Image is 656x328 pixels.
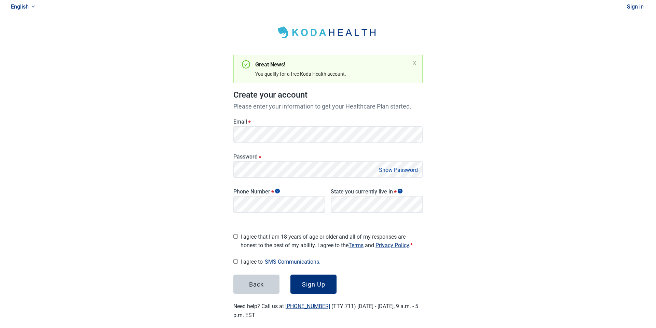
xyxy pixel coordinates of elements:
a: Read our Terms of Service [348,242,364,249]
button: Sign Up [290,275,337,294]
span: down [31,5,35,8]
div: You qualify for a free Koda Health account. [255,70,409,78]
span: check-circle [242,60,250,68]
button: Back [233,275,279,294]
a: Current language: English [8,1,38,12]
label: Phone Number [233,188,325,195]
span: Show tooltip [398,189,402,193]
div: Sign Up [302,281,325,288]
button: close [412,60,417,66]
a: Sign in [627,3,644,10]
label: Need help? Call us at (TTY 711) [DATE] - [DATE], 9 a.m. - 5 p.m. EST [233,303,418,318]
span: I agree to [241,257,423,266]
label: Password [233,153,423,160]
a: Read our Privacy Policy [375,242,409,249]
p: Please enter your information to get your Healthcare Plan started. [233,102,423,111]
label: State you currently live in [331,188,423,195]
span: I agree that I am 18 years of age or older and all of my responses are honest to the best of my a... [241,232,423,250]
button: Show SMS communications details [263,257,323,266]
h1: Create your account [233,89,423,102]
label: Email [233,118,423,125]
button: Show Password [377,165,420,175]
a: [PHONE_NUMBER] [285,303,330,310]
span: Show tooltip [275,189,280,193]
strong: Great News! [255,61,285,68]
img: Koda Health [273,24,383,41]
div: Back [249,281,264,288]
